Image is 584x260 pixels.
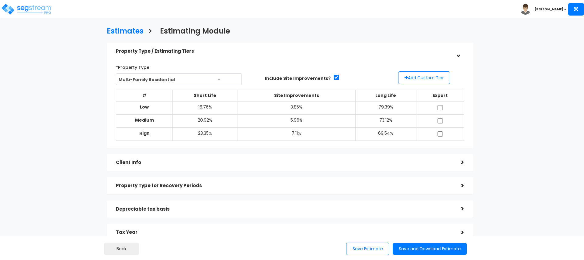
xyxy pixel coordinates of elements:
label: Include Site Improvements? [265,75,331,81]
th: Export [416,90,464,101]
td: 5.96% [238,114,356,127]
td: 79.39% [356,101,416,115]
td: 3.85% [238,101,356,115]
a: Estimating Module [155,21,230,40]
th: Site Improvements [238,90,356,101]
h5: Tax Year [116,230,452,235]
h3: Estimates [107,27,144,37]
button: Add Custom Tier [398,71,450,84]
h5: Property Type / Estimating Tiers [116,49,452,54]
span: Multi-Family Residential [116,73,242,85]
td: 20.92% [172,114,238,127]
img: logo_pro_r.png [1,3,53,15]
div: > [452,158,464,167]
h5: Property Type for Recovery Periods [116,183,452,188]
img: avatar.png [520,4,531,15]
h5: Depreciable tax basis [116,207,452,212]
b: Medium [135,117,154,123]
h3: > [148,27,152,37]
b: High [139,130,150,136]
td: 73.12% [356,114,416,127]
div: > [452,181,464,191]
a: Estimates [102,21,144,40]
th: Long Life [356,90,416,101]
th: # [116,90,173,101]
h5: Client Info [116,160,452,165]
div: > [452,228,464,237]
span: Multi-Family Residential [116,74,242,85]
div: > [452,204,464,214]
th: Short Life [172,90,238,101]
label: *Property Type [116,62,149,70]
b: [PERSON_NAME] [535,7,563,12]
td: 7.11% [238,127,356,141]
b: Low [140,104,149,110]
button: Save Estimate [346,243,389,255]
div: > [453,45,463,58]
td: 69.54% [356,127,416,141]
a: Back [104,243,139,255]
td: 16.76% [172,101,238,115]
h3: Estimating Module [160,27,230,37]
button: Save and Download Estimate [393,243,467,255]
td: 23.35% [172,127,238,141]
